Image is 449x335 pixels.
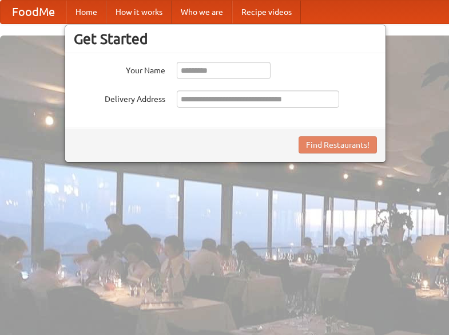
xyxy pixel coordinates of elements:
[172,1,232,23] a: Who we are
[1,1,66,23] a: FoodMe
[74,30,377,48] h3: Get Started
[66,1,106,23] a: Home
[106,1,172,23] a: How it works
[232,1,301,23] a: Recipe videos
[74,90,165,105] label: Delivery Address
[299,136,377,153] button: Find Restaurants!
[74,62,165,76] label: Your Name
